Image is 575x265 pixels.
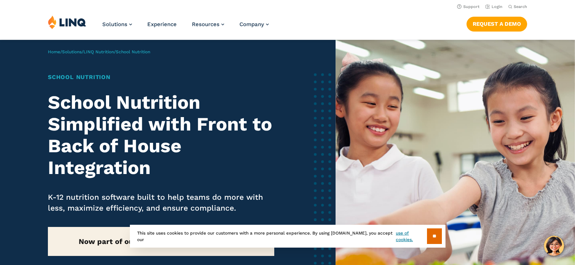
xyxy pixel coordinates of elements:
[396,230,427,243] a: use of cookies.
[192,21,219,28] span: Resources
[48,15,86,29] img: LINQ | K‑12 Software
[514,4,527,9] span: Search
[485,4,502,9] a: Login
[48,73,275,82] h1: School Nutrition
[102,15,269,39] nav: Primary Navigation
[239,21,264,28] span: Company
[508,4,527,9] button: Open Search Bar
[102,21,132,28] a: Solutions
[48,49,60,54] a: Home
[544,236,564,256] button: Hello, have a question? Let’s chat.
[62,49,82,54] a: Solutions
[467,17,527,31] a: Request a Demo
[147,21,177,28] a: Experience
[102,21,127,28] span: Solutions
[48,192,275,214] p: K-12 nutrition software built to help teams do more with less, maximize efficiency, and ensure co...
[48,92,275,178] h2: School Nutrition Simplified with Front to Back of House Integration
[83,49,114,54] a: LINQ Nutrition
[130,225,445,248] div: This site uses cookies to provide our customers with a more personal experience. By using [DOMAIN...
[48,49,150,54] span: / / /
[467,15,527,31] nav: Button Navigation
[116,49,150,54] span: School Nutrition
[457,4,480,9] a: Support
[239,21,269,28] a: Company
[192,21,224,28] a: Resources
